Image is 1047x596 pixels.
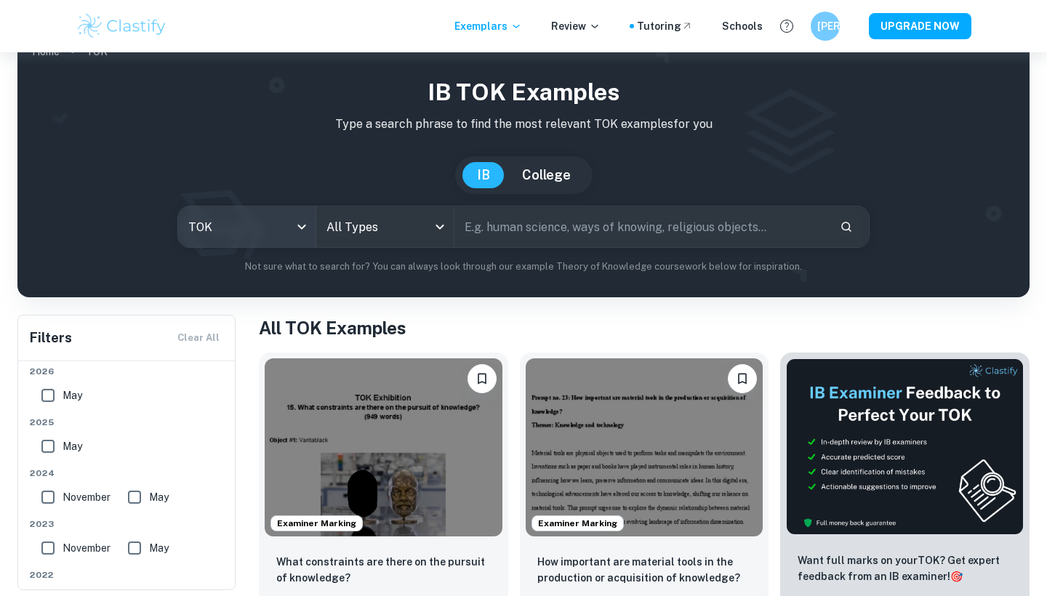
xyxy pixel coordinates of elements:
h6: [PERSON_NAME] [817,18,834,34]
span: Examiner Marking [271,517,362,530]
button: College [508,162,585,188]
p: Not sure what to search for? You can always look through our example Theory of Knowledge coursewo... [29,259,1018,274]
span: 2026 [30,365,225,378]
img: Clastify logo [76,12,168,41]
span: May [63,387,82,403]
p: Review [551,18,601,34]
button: UPGRADE NOW [869,13,971,39]
span: Examiner Marking [532,517,623,530]
h1: All TOK Examples [259,315,1030,341]
button: Help and Feedback [774,14,799,39]
span: 🎯 [950,571,963,582]
a: Tutoring [637,18,693,34]
p: Type a search phrase to find the most relevant TOK examples for you [29,116,1018,133]
button: Search [834,214,859,239]
span: November [63,540,111,556]
p: What constraints are there on the pursuit of knowledge? [276,554,491,586]
button: Bookmark [728,364,757,393]
button: IB [462,162,505,188]
span: 2025 [30,416,225,429]
div: TOK [178,206,316,247]
span: May [149,489,169,505]
button: Bookmark [468,364,497,393]
img: TOK Exhibition example thumbnail: What constraints are there on the pursui [265,358,502,536]
p: How important are material tools in the production or acquisition of knowledge? [537,554,752,586]
button: [PERSON_NAME] [811,12,840,41]
img: TOK Exhibition example thumbnail: How important are material tools in the [526,358,763,536]
img: Thumbnail [786,358,1024,535]
span: May [149,540,169,556]
h6: Filters [30,328,72,348]
span: 2023 [30,518,225,531]
span: November [63,489,111,505]
span: May [63,438,82,454]
p: Want full marks on your TOK ? Get expert feedback from an IB examiner! [798,552,1012,584]
div: All Types [316,206,454,247]
a: Schools [722,18,763,34]
span: 2022 [30,568,225,581]
input: E.g. human science, ways of knowing, religious objects... [454,206,828,247]
h1: IB TOK examples [29,75,1018,110]
span: 2024 [30,467,225,480]
p: Exemplars [454,18,522,34]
